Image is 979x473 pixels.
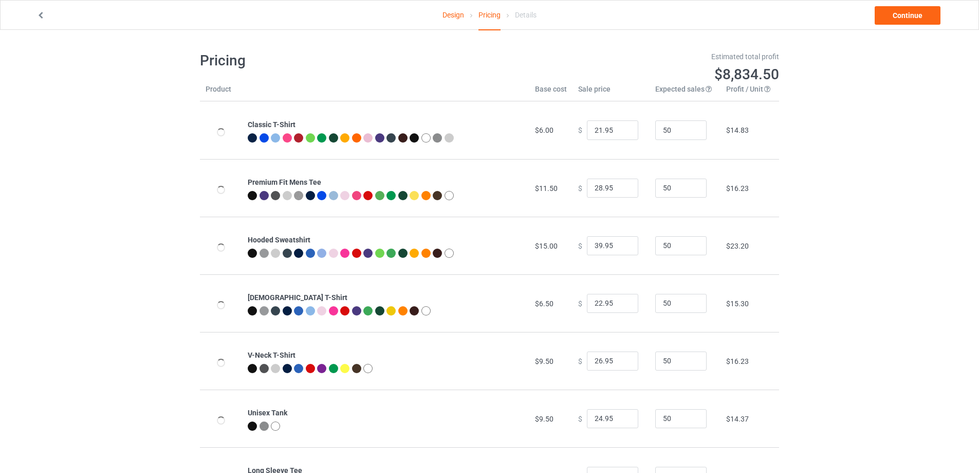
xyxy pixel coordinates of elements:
[535,242,558,250] span: $15.00
[248,351,295,359] b: V-Neck T-Shirt
[535,184,558,192] span: $11.50
[572,84,650,101] th: Sale price
[578,357,582,365] span: $
[260,422,269,431] img: heather_texture.png
[535,300,553,308] span: $6.50
[578,241,582,250] span: $
[726,415,749,423] span: $14.37
[726,126,749,134] span: $14.83
[650,84,721,101] th: Expected sales
[478,1,501,30] div: Pricing
[726,242,749,250] span: $23.20
[578,126,582,134] span: $
[535,415,553,423] span: $9.50
[529,84,572,101] th: Base cost
[535,357,553,365] span: $9.50
[248,178,321,186] b: Premium Fit Mens Tee
[721,84,779,101] th: Profit / Unit
[578,299,582,307] span: $
[294,191,303,200] img: heather_texture.png
[714,66,779,83] span: $8,834.50
[578,184,582,192] span: $
[535,126,553,134] span: $6.00
[248,409,287,417] b: Unisex Tank
[726,357,749,365] span: $16.23
[726,184,749,192] span: $16.23
[515,1,537,29] div: Details
[248,120,295,129] b: Classic T-Shirt
[200,51,483,70] h1: Pricing
[578,414,582,423] span: $
[497,51,780,62] div: Estimated total profit
[875,6,940,25] a: Continue
[442,1,464,29] a: Design
[726,300,749,308] span: $15.30
[200,84,242,101] th: Product
[433,133,442,143] img: heather_texture.png
[248,293,347,302] b: [DEMOGRAPHIC_DATA] T-Shirt
[248,236,310,244] b: Hooded Sweatshirt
